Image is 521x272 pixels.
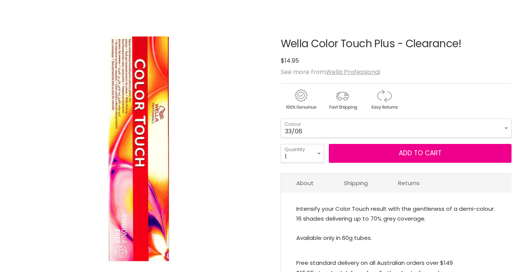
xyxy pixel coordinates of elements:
[296,204,496,243] div: Intensify your Color Touch result with the gentleness of a demi-colour. 16 shades delivering up t...
[281,144,324,163] select: Quantity
[383,174,435,192] a: Returns
[326,68,380,76] a: Wella Professional
[399,148,442,158] span: Add to cart
[281,68,380,76] span: See more from
[364,88,404,111] img: returns.gif
[329,174,383,192] a: Shipping
[329,144,512,163] button: Add to cart
[281,56,299,65] span: $14.95
[281,38,512,50] h1: Wella Color Touch Plus - Clearance!
[281,174,329,192] a: About
[281,88,321,111] img: genuine.gif
[322,88,362,111] img: shipping.gif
